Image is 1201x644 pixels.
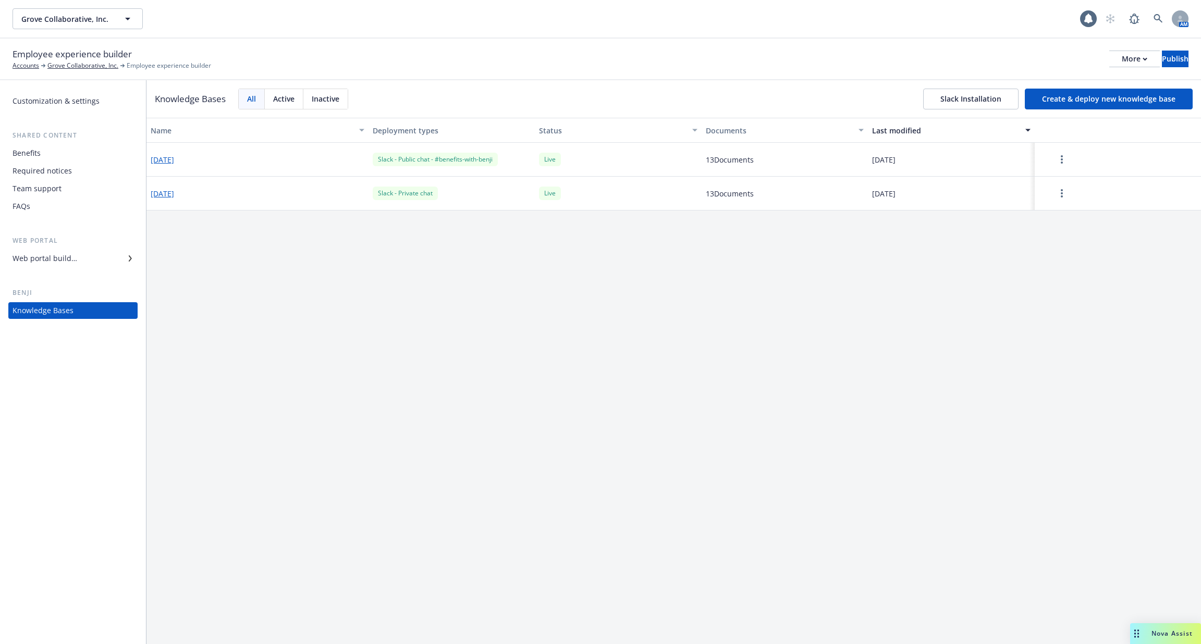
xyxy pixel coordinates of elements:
a: Report a Bug [1124,8,1145,29]
span: 13 Document s [706,188,754,199]
a: more [1056,187,1068,200]
button: Deployment types [369,118,535,143]
span: Active [273,93,295,104]
a: more [1056,153,1068,166]
a: Search [1148,8,1169,29]
button: more [1039,149,1085,170]
button: Nova Assist [1130,623,1201,644]
span: All [247,93,256,104]
div: Shared content [8,130,138,141]
div: Required notices [13,163,72,179]
div: Web portal [8,236,138,246]
div: Live [539,153,561,166]
a: Benefits [8,145,138,162]
button: [DATE] [151,188,174,199]
a: FAQs [8,198,138,215]
button: [DATE] [151,154,174,165]
div: Slack - Private chat [373,187,438,200]
div: More [1122,51,1147,67]
button: Slack Installation [923,89,1019,109]
button: Create & deploy new knowledge base [1025,89,1193,109]
div: Team support [13,180,62,197]
a: Knowledge Bases [8,302,138,319]
span: 13 Document s [706,154,754,165]
div: Web portal builder [13,250,77,267]
h3: Knowledge Bases [155,92,226,106]
span: Employee experience builder [13,47,132,61]
a: Customization & settings [8,93,138,109]
div: Slack - Public chat - #benefits-with-benji [373,153,498,166]
div: Deployment types [373,125,531,136]
button: Publish [1162,51,1188,67]
span: Employee experience builder [127,61,211,70]
div: Status [539,125,685,136]
button: Grove Collaborative, Inc. [13,8,143,29]
span: Grove Collaborative, Inc. [21,14,112,24]
a: Start snowing [1100,8,1121,29]
button: Documents [702,118,868,143]
a: Accounts [13,61,39,70]
button: more [1039,183,1085,204]
span: [DATE] [872,154,896,165]
a: Team support [8,180,138,197]
div: FAQs [13,198,30,215]
span: [DATE] [872,188,896,199]
div: Customization & settings [13,93,100,109]
span: Nova Assist [1151,629,1193,638]
div: Live [539,187,561,200]
a: Web portal builder [8,250,138,267]
div: Name [151,125,353,136]
div: Knowledge Bases [13,302,73,319]
div: Drag to move [1130,623,1143,644]
button: Status [535,118,701,143]
button: Last modified [868,118,1034,143]
span: Inactive [312,93,339,104]
div: Documents [706,125,852,136]
button: Name [146,118,369,143]
div: Benefits [13,145,41,162]
div: Last modified [872,125,1019,136]
a: Grove Collaborative, Inc. [47,61,118,70]
a: Required notices [8,163,138,179]
div: Benji [8,288,138,298]
button: More [1109,51,1160,67]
